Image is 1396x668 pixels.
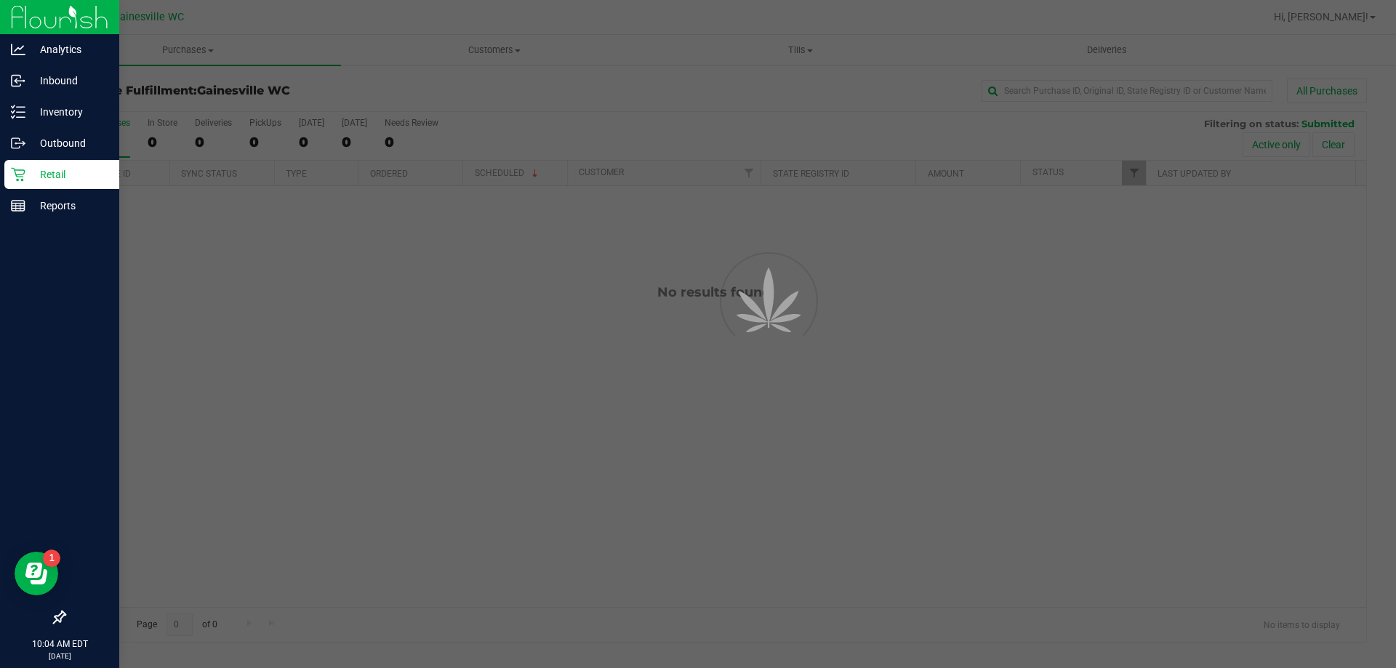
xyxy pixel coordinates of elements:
[25,197,113,214] p: Reports
[25,41,113,58] p: Analytics
[11,73,25,88] inline-svg: Inbound
[7,637,113,651] p: 10:04 AM EDT
[11,136,25,150] inline-svg: Outbound
[25,166,113,183] p: Retail
[11,198,25,213] inline-svg: Reports
[15,552,58,595] iframe: Resource center
[11,167,25,182] inline-svg: Retail
[25,103,113,121] p: Inventory
[25,72,113,89] p: Inbound
[11,42,25,57] inline-svg: Analytics
[25,134,113,152] p: Outbound
[7,651,113,661] p: [DATE]
[43,550,60,567] iframe: Resource center unread badge
[11,105,25,119] inline-svg: Inventory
